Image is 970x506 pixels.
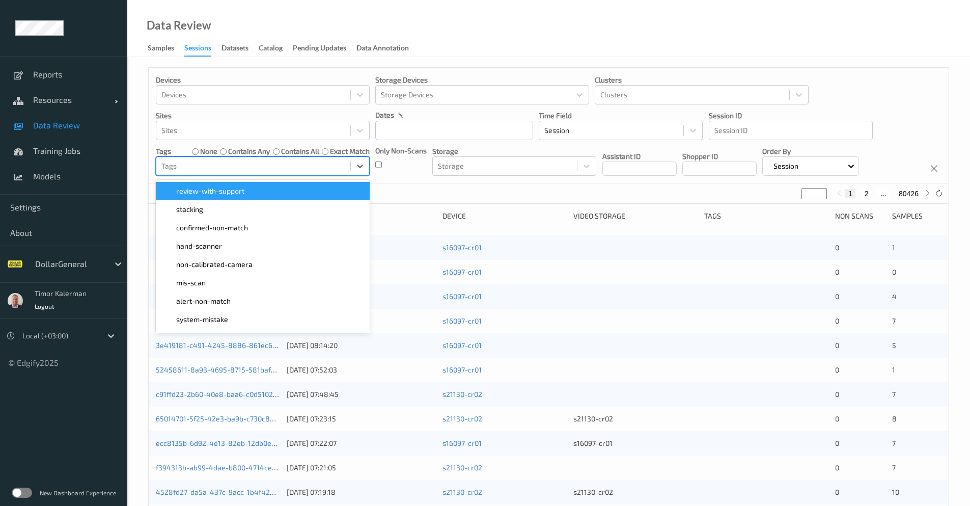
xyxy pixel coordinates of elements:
div: Samples [892,211,941,221]
span: 0 [835,463,839,472]
span: 0 [835,390,839,398]
p: Storage Devices [375,75,589,85]
a: s21130-cr02 [442,488,482,496]
button: ... [877,189,890,198]
a: Sessions [184,41,221,57]
p: Session ID [709,111,873,121]
a: c91ffd23-2b60-40e8-baa6-c0d5102d657b [156,390,293,398]
button: 2 [862,189,872,198]
span: non-calibrated-camera [176,259,253,270]
span: 0 [835,292,839,301]
div: Catalog [259,43,283,56]
span: 0 [835,439,839,447]
a: s16097-cr01 [442,365,482,374]
p: Sites [156,111,370,121]
div: Tags [704,211,828,221]
p: Time Field [539,111,703,121]
a: s16097-cr01 [442,439,482,447]
span: confirmed-non-match [176,223,248,233]
span: 0 [892,268,896,276]
div: Pending Updates [293,43,346,56]
a: s16097-cr01 [442,341,482,350]
span: alert-non-match [176,296,231,306]
span: system-mistake [176,314,228,325]
a: 65014701-5f25-42e3-ba9b-c730c8ba09df [156,414,293,423]
div: Video Storage [573,211,697,221]
span: 0 [835,365,839,374]
span: 0 [835,414,839,423]
span: 7 [892,390,896,398]
p: Clusters [595,75,809,85]
label: none [200,146,217,156]
a: s21130-cr02 [442,414,482,423]
a: f394313b-ab99-4dae-b800-4714ce8752fe [156,463,295,472]
span: 5 [892,341,896,350]
a: s16097-cr01 [442,316,482,325]
p: dates [375,110,394,120]
a: Pending Updates [293,41,356,56]
div: [DATE] 07:19:18 [287,487,435,497]
div: [DATE] 07:23:15 [287,414,435,424]
div: Datasets [221,43,248,56]
span: hand-scanner [176,241,222,251]
span: 0 [835,316,839,325]
div: [DATE] 08:14:20 [287,340,435,351]
div: s21130-cr02 [573,487,697,497]
a: s21130-cr02 [442,390,482,398]
div: Non Scans [835,211,884,221]
div: [DATE] 07:52:03 [287,365,435,375]
div: [DATE] 07:48:45 [287,389,435,400]
span: stacking [176,204,203,215]
span: mis-scan [176,278,206,288]
p: Assistant ID [602,151,677,162]
p: Only Non-Scans [375,146,427,156]
button: 1 [845,189,855,198]
span: 10 [892,488,899,496]
span: 0 [835,341,839,350]
a: Catalog [259,41,293,56]
p: Shopper ID [682,151,757,162]
span: 7 [892,463,896,472]
div: s21130-cr02 [573,414,697,424]
div: Sessions [184,43,211,57]
span: 1 [892,243,895,252]
button: 80426 [896,189,922,198]
div: [DATE] 07:21:05 [287,463,435,473]
p: Devices [156,75,370,85]
div: Samples [148,43,174,56]
span: 7 [892,439,896,447]
p: Order By [762,146,860,156]
a: ecc8135b-6d92-4e13-82eb-12db0efb3e51 [156,439,293,447]
p: Session [770,161,802,171]
span: 8 [892,414,897,423]
span: 0 [835,268,839,276]
a: s16097-cr01 [442,268,482,276]
div: Device [442,211,566,221]
p: Tags [156,146,171,156]
div: Data Annotation [356,43,409,56]
label: contains any [228,146,270,156]
a: s16097-cr01 [442,292,482,301]
a: 3e419181-c491-4245-8886-861ec61d34ba [156,341,296,350]
div: Data Review [147,20,211,31]
span: review-with-support [176,186,244,196]
a: Data Annotation [356,41,419,56]
p: Storage [432,146,596,156]
span: 0 [835,243,839,252]
span: 1 [892,365,895,374]
label: contains all [281,146,319,156]
span: 0 [835,488,839,496]
a: s16097-cr01 [442,243,482,252]
a: Samples [148,41,184,56]
a: s21130-cr02 [442,463,482,472]
a: Datasets [221,41,259,56]
div: s16097-cr01 [573,438,697,448]
div: [DATE] 07:22:07 [287,438,435,448]
a: 52458611-8a93-4695-8715-581baf6ba931 [156,365,294,374]
a: 4528fd27-da5a-437c-9acc-1b4f42e149f9 [156,488,292,496]
span: 7 [892,316,896,325]
span: 4 [892,292,897,301]
label: exact match [330,146,370,156]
